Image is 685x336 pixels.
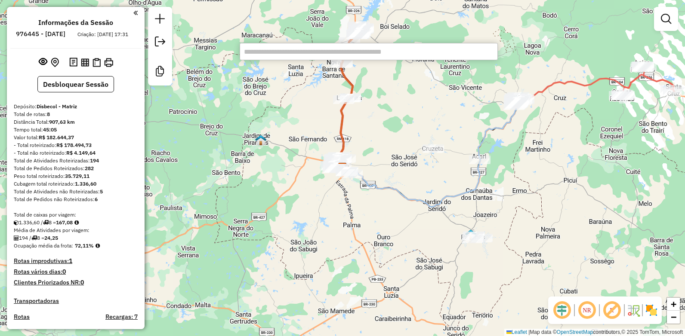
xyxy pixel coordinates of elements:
span: − [671,312,676,322]
div: Total de Atividades Roteirizadas: [14,157,138,165]
strong: 282 [85,165,94,171]
span: + [671,299,676,309]
a: Zoom out [667,311,680,324]
img: Fluxo de ruas [626,303,640,317]
button: Visualizar Romaneio [91,56,102,69]
i: Meta Caixas/viagem: 1,00 Diferença: 166,08 [74,220,79,225]
strong: 167,08 [56,219,73,226]
strong: R$ 4.149,64 [66,150,96,156]
i: Cubagem total roteirizado [14,220,19,225]
span: Ocupação média da frota: [14,242,73,249]
div: 1.336,60 / 8 = [14,219,138,226]
img: Exibir/Ocultar setores [645,303,658,317]
h4: Informações da Sessão [38,18,113,27]
span: Ocultar deslocamento [552,300,572,321]
h4: Transportadoras [14,297,138,305]
div: Atividade não roteirizada - CONV CASA DELIVERY [423,144,444,153]
strong: 45:05 [43,126,57,133]
strong: 8 [47,111,50,117]
div: Cubagem total roteirizado: [14,180,138,188]
strong: R$ 182.644,37 [39,134,74,141]
div: Total de rotas: [14,110,138,118]
strong: 0 [62,268,66,275]
span: Exibir rótulo [602,300,622,321]
i: Total de rotas [43,220,49,225]
a: Criar modelo [151,63,169,82]
div: Média de Atividades por viagem: [14,226,138,234]
button: Logs desbloquear sessão [68,56,79,69]
div: Total de Atividades não Roteirizadas: [14,188,138,195]
em: Média calculada utilizando a maior ocupação (%Peso ou %Cubagem) de cada rota da sessão. Rotas cro... [96,243,100,248]
div: Atividade não roteirizada - SP DE CASTRO FILHO C [463,232,484,240]
button: Centralizar mapa no depósito ou ponto de apoio [49,56,61,69]
div: - Total não roteirizado: [14,149,138,157]
h4: Recargas: 7 [105,313,138,321]
a: Rotas [14,313,30,321]
div: Total de caixas por viagem: [14,211,138,219]
strong: 1 [69,257,72,265]
div: Depósito: [14,103,138,110]
div: Map data © contributors,© 2025 TomTom, Microsoft [504,329,685,336]
img: Disbecol - Matriz [337,162,348,174]
img: TESTE PERCURSO DROP JARDIM DE PIRANHAS [255,134,266,146]
div: - Total roteirizado: [14,141,138,149]
button: Desbloquear Sessão [37,76,114,92]
strong: 72,11% [75,242,94,249]
img: TESTE PERCURSO DROP PARELHAS [465,229,476,240]
strong: 35.729,11 [65,173,89,179]
strong: 24,25 [44,235,58,241]
a: Leaflet [506,329,527,335]
button: Exibir sessão original [37,55,49,69]
a: Clique aqui para minimizar o painel [133,8,138,18]
div: Total de Pedidos Roteirizados: [14,165,138,172]
strong: 0 [80,278,84,286]
div: Tempo total: [14,126,138,134]
strong: 907,63 km [49,119,75,125]
div: Valor total: [14,134,138,141]
strong: 1.336,60 [75,180,96,187]
i: Total de Atividades [14,235,19,241]
span: Ocultar NR [577,300,597,321]
h4: Rotas improdutivas: [14,257,138,265]
h4: Rotas vários dias: [14,268,138,275]
a: OpenStreetMap [557,329,593,335]
div: Criação: [DATE] 17:31 [74,31,132,38]
div: 194 / 8 = [14,234,138,242]
i: Total de rotas [31,235,37,241]
strong: 194 [90,157,99,164]
div: Atividade não roteirizada - MERC LEVE MAIS [469,156,491,164]
div: Atividade não roteirizada - CLUB CAERN [471,234,493,242]
div: Distância Total: [14,118,138,126]
img: P.A CURRAIS NOVOS [511,95,522,106]
div: Peso total roteirizado: [14,172,138,180]
strong: R$ 178.494,73 [56,142,92,148]
a: Nova sessão e pesquisa [151,10,169,30]
a: Zoom in [667,298,680,311]
span: | [528,329,530,335]
button: Imprimir Rotas [102,56,115,69]
a: Exportar sessão [151,33,169,52]
div: Atividade não roteirizada - ADAILTON RANIERIO DA [462,235,483,243]
div: Total de Pedidos não Roteirizados: [14,195,138,203]
button: Visualizar relatório de Roteirização [79,56,91,68]
h4: Clientes Priorizados NR: [14,279,138,286]
a: Exibir filtros [657,10,675,27]
strong: 5 [100,188,103,195]
h6: 976445 - [DATE] [16,30,65,38]
strong: Disbecol - Matriz [37,103,77,110]
strong: 6 [95,196,98,202]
